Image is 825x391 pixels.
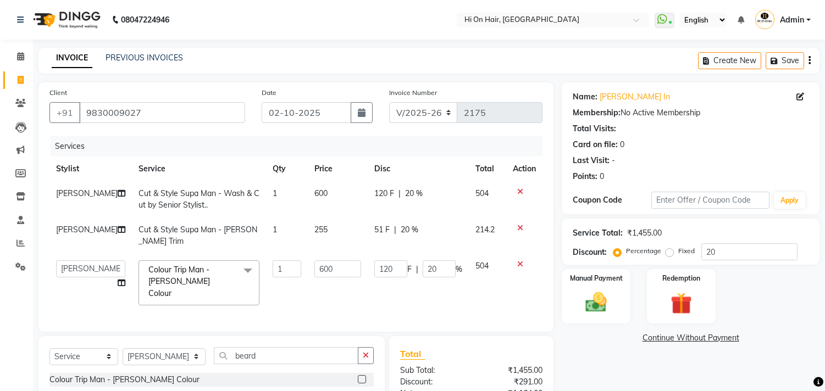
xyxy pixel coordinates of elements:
[273,188,277,198] span: 1
[405,188,423,199] span: 20 %
[780,14,804,26] span: Admin
[774,192,805,209] button: Apply
[132,157,266,181] th: Service
[49,374,200,386] div: Colour Trip Man - [PERSON_NAME] Colour
[374,188,394,199] span: 120 F
[49,102,80,123] button: +91
[755,10,774,29] img: Admin
[664,290,699,317] img: _gift.svg
[573,227,623,239] div: Service Total:
[49,88,67,98] label: Client
[401,224,418,236] span: 20 %
[620,139,624,150] div: 0
[52,48,92,68] a: INVOICE
[392,376,472,388] div: Discount:
[389,88,437,98] label: Invoice Number
[79,102,245,123] input: Search by Name/Mobile/Email/Code
[698,52,761,69] button: Create New
[262,88,276,98] label: Date
[28,4,103,35] img: logo
[627,227,662,239] div: ₹1,455.00
[678,246,695,256] label: Fixed
[139,225,257,246] span: Cut & Style Supa Man - [PERSON_NAME] Trim
[56,225,118,234] span: [PERSON_NAME]
[392,365,472,376] div: Sub Total:
[121,4,169,35] b: 08047224946
[148,265,210,298] span: Colour Trip Man - [PERSON_NAME] Colour
[368,157,469,181] th: Disc
[56,188,118,198] span: [PERSON_NAME]
[106,53,183,63] a: PREVIOUS INVOICES
[49,157,132,181] th: Stylist
[766,52,804,69] button: Save
[573,247,607,258] div: Discount:
[407,264,412,275] span: F
[573,123,616,135] div: Total Visits:
[475,225,495,234] span: 214.2
[456,264,462,275] span: %
[564,332,817,344] a: Continue Without Payment
[651,192,769,209] input: Enter Offer / Coupon Code
[171,288,176,298] a: x
[472,376,551,388] div: ₹291.00
[573,139,618,150] div: Card on file:
[314,188,328,198] span: 600
[662,273,700,283] label: Redemption
[573,171,597,182] div: Points:
[612,155,615,166] div: -
[600,171,604,182] div: 0
[579,290,613,315] img: _cash.svg
[570,273,623,283] label: Manual Payment
[394,224,396,236] span: |
[472,365,551,376] div: ₹1,455.00
[266,157,308,181] th: Qty
[214,347,358,364] input: Search or Scan
[475,261,489,271] span: 504
[416,264,418,275] span: |
[573,91,597,103] div: Name:
[273,225,277,234] span: 1
[398,188,401,199] span: |
[308,157,368,181] th: Price
[139,188,259,210] span: Cut & Style Supa Man - Wash & Cut by Senior Stylist..
[314,225,328,234] span: 255
[573,107,621,119] div: Membership:
[374,224,390,236] span: 51 F
[573,107,809,119] div: No Active Membership
[573,194,651,206] div: Coupon Code
[506,157,542,181] th: Action
[600,91,670,103] a: [PERSON_NAME] In
[573,155,610,166] div: Last Visit:
[400,348,425,360] span: Total
[475,188,489,198] span: 504
[626,246,661,256] label: Percentage
[51,136,551,157] div: Services
[469,157,506,181] th: Total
